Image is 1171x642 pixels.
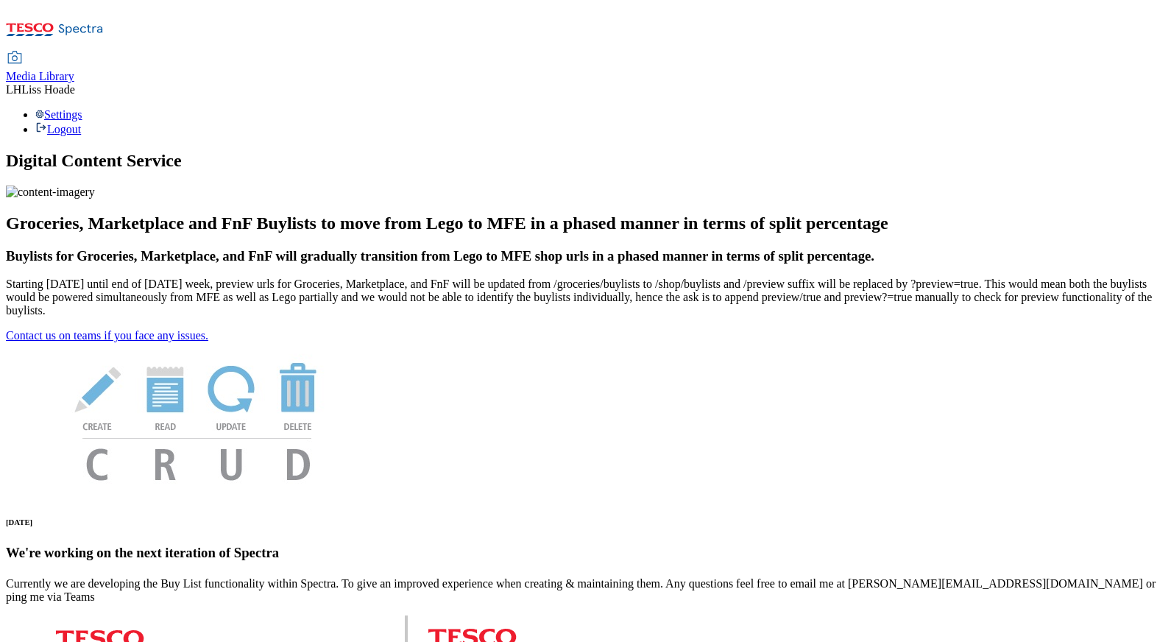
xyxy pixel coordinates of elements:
[6,248,1165,264] h3: Buylists for Groceries, Marketplace, and FnF will gradually transition from Lego to MFE shop urls...
[6,83,21,96] span: LH
[6,151,1165,171] h1: Digital Content Service
[6,577,1165,604] p: Currently we are developing the Buy List functionality within Spectra. To give an improved experi...
[6,329,208,342] a: Contact us on teams if you face any issues.
[6,186,95,199] img: content-imagery
[6,52,74,83] a: Media Library
[35,108,82,121] a: Settings
[21,83,74,96] span: Liss Hoade
[6,278,1165,317] p: Starting [DATE] until end of [DATE] week, preview urls for Groceries, Marketplace, and FnF will b...
[6,342,389,496] img: News Image
[6,545,1165,561] h3: We're working on the next iteration of Spectra
[6,214,1165,233] h2: Groceries, Marketplace and FnF Buylists to move from Lego to MFE in a phased manner in terms of s...
[6,518,1165,526] h6: [DATE]
[6,70,74,82] span: Media Library
[35,123,81,135] a: Logout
